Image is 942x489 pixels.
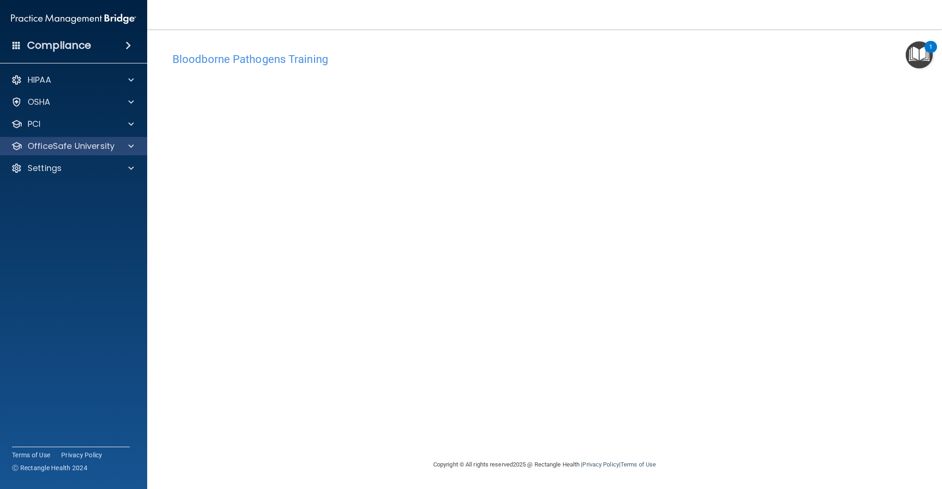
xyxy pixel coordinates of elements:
p: OSHA [28,97,51,108]
a: OSHA [11,97,134,108]
p: PCI [28,119,40,130]
a: HIPAA [11,74,134,85]
a: PCI [11,119,134,130]
p: OfficeSafe University [28,141,115,152]
a: Privacy Policy [61,450,103,460]
iframe: bbp [172,70,917,353]
a: Terms of Use [620,461,656,468]
a: Terms of Use [12,450,50,460]
h4: Bloodborne Pathogens Training [172,53,917,65]
img: PMB logo [11,10,136,28]
a: Privacy Policy [582,461,619,468]
a: Settings [11,163,134,174]
span: Ⓒ Rectangle Health 2024 [12,463,87,472]
h4: Compliance [27,39,91,52]
iframe: Drift Widget Chat Controller [783,424,931,461]
button: Open Resource Center, 1 new notification [906,41,933,68]
p: Settings [28,163,62,174]
div: 1 [929,47,932,59]
div: Copyright © All rights reserved 2025 @ Rectangle Health | | [377,450,712,479]
p: HIPAA [28,74,51,85]
a: OfficeSafe University [11,141,134,152]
